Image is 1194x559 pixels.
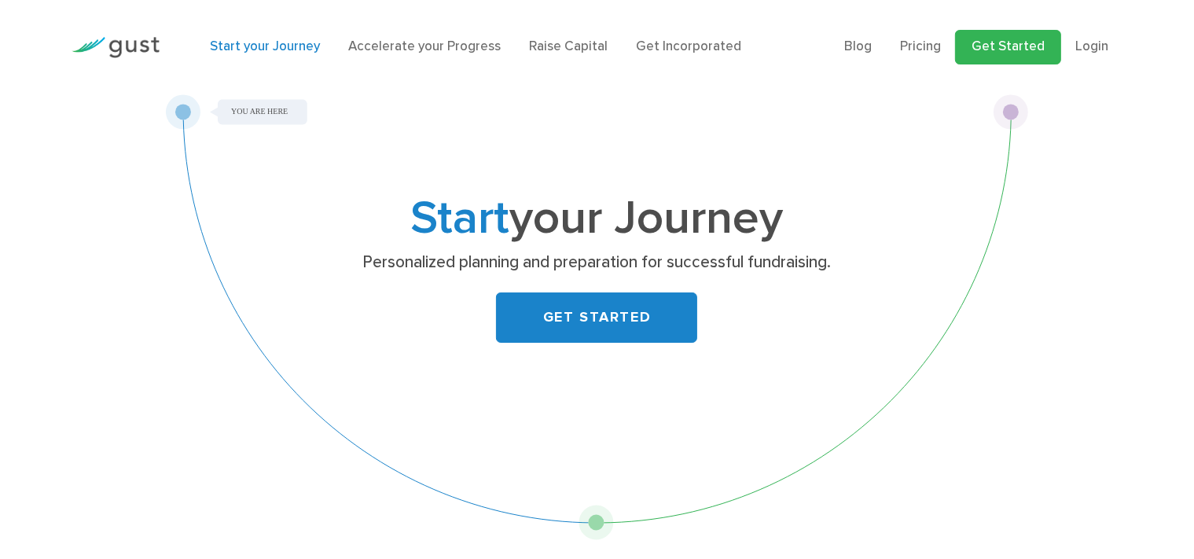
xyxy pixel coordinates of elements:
img: Gust Logo [72,37,160,58]
p: Personalized planning and preparation for successful fundraising. [292,252,902,274]
a: Start your Journey [210,39,320,54]
span: Start [410,190,509,246]
a: Blog [844,39,872,54]
a: Get Incorporated [636,39,741,54]
a: Get Started [955,30,1061,64]
a: Pricing [900,39,941,54]
a: Raise Capital [529,39,608,54]
a: GET STARTED [496,292,697,343]
a: Login [1075,39,1108,54]
h1: your Journey [286,197,907,241]
a: Accelerate your Progress [348,39,501,54]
